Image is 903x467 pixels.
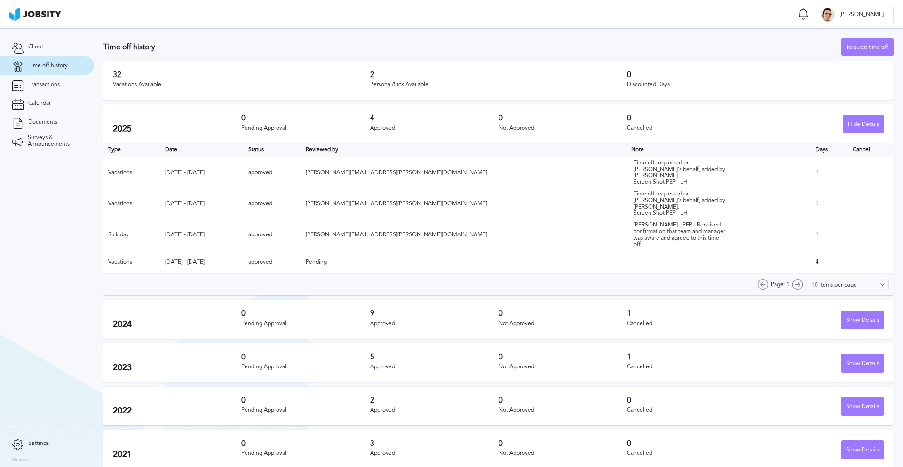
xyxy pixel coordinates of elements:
[627,81,884,88] div: Discounted Days
[241,450,370,457] div: Pending Approval
[244,157,301,188] td: approved
[28,62,68,69] span: Time off history
[160,143,244,157] th: Toggle SortBy
[841,354,884,373] div: Show Details
[370,125,499,132] div: Approved
[627,320,755,327] div: Cancelled
[627,450,755,457] div: Cancelled
[627,70,884,79] h3: 0
[113,363,241,373] h2: 2023
[811,219,848,250] td: 1
[241,396,370,405] h3: 0
[370,396,499,405] h3: 2
[241,439,370,448] h3: 0
[627,125,755,132] div: Cancelled
[771,281,790,288] span: Page: 1
[841,441,884,459] div: Show Details
[113,406,241,416] h2: 2022
[627,396,755,405] h3: 0
[370,353,499,361] h3: 5
[103,43,841,51] h3: Time off history
[244,188,301,219] td: approved
[103,157,160,188] td: Vacations
[821,8,835,22] div: A
[113,450,241,459] h2: 2021
[841,311,884,329] button: Show Details
[160,157,244,188] td: [DATE] - [DATE]
[113,70,370,79] h3: 32
[634,191,728,217] div: Time off requested on [PERSON_NAME]'s behalf, added by [PERSON_NAME]. Screen Shot PEP - LH
[627,364,755,370] div: Cancelled
[370,81,627,88] div: Personal/Sick Available
[370,439,499,448] h3: 3
[306,258,327,265] span: Pending
[306,231,487,238] span: [PERSON_NAME][EMAIL_ADDRESS][PERSON_NAME][DOMAIN_NAME]
[28,134,82,148] span: Surveys & Announcements
[113,319,241,329] h2: 2024
[841,440,884,459] button: Show Details
[306,169,487,176] span: [PERSON_NAME][EMAIL_ADDRESS][PERSON_NAME][DOMAIN_NAME]
[370,407,499,413] div: Approved
[499,450,627,457] div: Not Approved
[811,157,848,188] td: 1
[499,396,627,405] h3: 0
[103,188,160,219] td: Vacations
[241,320,370,327] div: Pending Approval
[848,143,894,157] th: Cancel
[370,450,499,457] div: Approved
[306,200,487,207] span: [PERSON_NAME][EMAIL_ADDRESS][PERSON_NAME][DOMAIN_NAME]
[841,311,884,330] div: Show Details
[241,114,370,122] h3: 0
[841,397,884,416] button: Show Details
[28,81,60,88] span: Transactions
[499,353,627,361] h3: 0
[370,114,499,122] h3: 4
[244,219,301,250] td: approved
[499,364,627,370] div: Not Approved
[627,353,755,361] h3: 1
[160,188,244,219] td: [DATE] - [DATE]
[241,353,370,361] h3: 0
[241,309,370,318] h3: 0
[160,219,244,250] td: [DATE] - [DATE]
[841,354,884,373] button: Show Details
[12,457,29,463] label: Version:
[816,5,894,23] button: A[PERSON_NAME]
[841,38,894,56] button: Request time off
[370,320,499,327] div: Approved
[634,222,728,248] div: [PERSON_NAME] - PEP - Received confirmation that team and manager was aware and agreed to this ti...
[241,407,370,413] div: Pending Approval
[113,124,241,134] h2: 2025
[843,115,884,134] div: Hide Details
[113,81,370,88] div: Vacations Available
[28,100,51,107] span: Calendar
[103,219,160,250] td: Sick day
[627,407,755,413] div: Cancelled
[811,143,848,157] th: Days
[103,250,160,274] td: Vacations
[499,309,627,318] h3: 0
[626,143,811,157] th: Toggle SortBy
[627,114,755,122] h3: 0
[499,114,627,122] h3: 0
[842,38,893,57] div: Request time off
[499,125,627,132] div: Not Approved
[241,364,370,370] div: Pending Approval
[9,8,61,21] img: ab4bad089aa723f57921c736e9817d99.png
[843,115,884,133] button: Hide Details
[499,407,627,413] div: Not Approved
[244,143,301,157] th: Toggle SortBy
[370,309,499,318] h3: 9
[28,440,49,447] span: Settings
[631,258,633,265] span: -
[28,44,43,50] span: Client
[241,125,370,132] div: Pending Approval
[370,364,499,370] div: Approved
[835,11,888,18] span: [PERSON_NAME]
[499,320,627,327] div: Not Approved
[301,143,626,157] th: Toggle SortBy
[627,309,755,318] h3: 1
[811,188,848,219] td: 1
[811,250,848,274] td: 4
[160,250,244,274] td: [DATE] - [DATE]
